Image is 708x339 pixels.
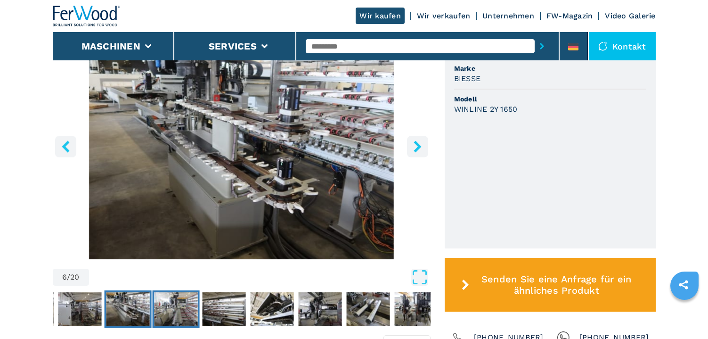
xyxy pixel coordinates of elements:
button: Services [209,41,257,52]
button: Go to Slide 4 [8,290,55,328]
div: Kontakt [589,32,656,60]
img: Ferwood [53,6,121,26]
span: 20 [70,273,80,281]
img: 56aaee6e6f585499c1f79399988e5efe [10,292,53,326]
span: Senden Sie eine Anfrage für ein ähnliches Produkt [473,273,640,296]
button: Open Fullscreen [91,269,428,286]
iframe: Chat [668,297,701,332]
a: Unternehmen [482,11,534,20]
img: 4bfc7031fc96568865a6bdb69f2073e2 [250,292,293,326]
span: Modell [454,94,646,104]
img: Kontakt [598,41,608,51]
a: Video Galerie [605,11,655,20]
button: Go to Slide 11 [344,290,391,328]
img: 5e1784703b1220c7a9f84caafda92eca [154,292,197,326]
img: 3b3f88a16d2cead7cf74cce517515141 [298,292,342,326]
button: left-button [55,136,76,157]
a: FW-Magazin [546,11,593,20]
button: Go to Slide 7 [152,290,199,328]
button: Senden Sie eine Anfrage für ein ähnliches Produkt [445,258,656,312]
img: 6ba24a6f89b3f19f4ac701cd434ddf64 [58,292,101,326]
img: 5-Achs-Bearbeitungszentrum BIESSE WINLINE 2Y 1650 [53,31,431,259]
a: sharethis [672,273,695,297]
button: Maschinen [81,41,140,52]
button: submit-button [535,35,549,57]
h3: WINLINE 2Y 1650 [454,104,518,115]
span: / [67,273,70,281]
button: Go to Slide 12 [392,290,439,328]
img: 596af4edec3923cab98bdde5b5c3ff7f [202,292,245,326]
button: Go to Slide 10 [296,290,343,328]
div: Go to Slide 6 [53,31,431,259]
img: 3e8cdd362e9e036b8f3e35af60440931 [346,292,390,326]
span: Marke [454,64,646,73]
button: Go to Slide 5 [56,290,103,328]
button: Go to Slide 8 [200,290,247,328]
button: Go to Slide 9 [248,290,295,328]
button: right-button [407,136,428,157]
h3: BIESSE [454,73,481,84]
img: f75626de034d6502143f11674e808fa3 [394,292,438,326]
span: 6 [62,273,67,281]
img: 4feb1f155e9dbccb1bfefce698b01007 [106,292,149,326]
a: Wir kaufen [356,8,405,24]
a: Wir verkaufen [417,11,470,20]
button: Go to Slide 6 [104,290,151,328]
